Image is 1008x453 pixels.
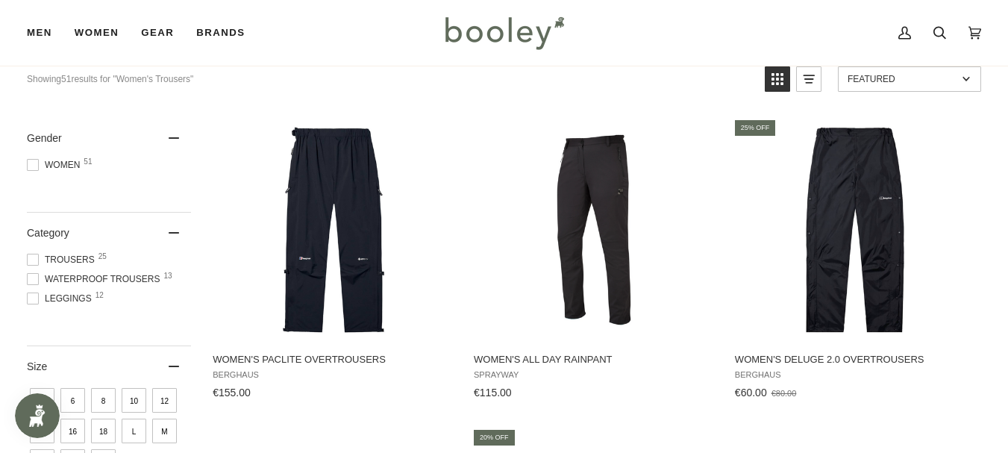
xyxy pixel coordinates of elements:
[15,393,60,438] iframe: Button to open loyalty program pop-up
[743,118,967,342] img: Berghaus Women's Deluge 2.0 Overtrousers - Booley Galway
[84,158,92,166] span: 51
[152,419,177,443] span: Size: M
[91,388,116,413] span: Size: 8
[98,253,107,260] span: 25
[472,118,717,404] a: Women's All Day Rainpant
[27,292,96,305] span: Leggings
[735,387,767,399] span: €60.00
[141,25,174,40] span: Gear
[27,253,99,266] span: Trousers
[61,74,71,84] b: 51
[735,370,976,380] span: Berghaus
[213,387,251,399] span: €155.00
[163,272,172,280] span: 13
[848,74,957,84] span: Featured
[213,370,454,380] span: Berghaus
[122,388,146,413] span: Size: 10
[210,118,456,404] a: Women's Paclite Overtrousers
[735,353,976,366] span: Women's Deluge 2.0 Overtrousers
[474,353,715,366] span: Women's All Day Rainpant
[222,118,445,342] img: Berghaus Women's Paclite Overtrousers - Booley Galway
[765,66,790,92] a: View grid mode
[474,370,715,380] span: Sprayway
[482,118,706,342] img: Sprayway Women's All Day Rainpant Black - Booley Galway
[735,120,776,136] div: 25% off
[27,227,69,239] span: Category
[733,118,978,404] a: Women's Deluge 2.0 Overtrousers
[27,132,62,144] span: Gender
[771,389,797,398] span: €80.00
[27,66,754,92] div: Showing results for "Women's Trousers"
[75,25,119,40] span: Women
[213,353,454,366] span: Women's Paclite Overtrousers
[439,11,569,54] img: Booley
[27,25,52,40] span: Men
[60,419,85,443] span: Size: 16
[796,66,821,92] a: View list mode
[838,66,981,92] a: Sort options
[474,387,512,399] span: €115.00
[27,272,164,286] span: Waterproof Trousers
[60,388,85,413] span: Size: 6
[27,360,47,372] span: Size
[196,25,245,40] span: Brands
[122,419,146,443] span: Size: L
[30,388,54,413] span: Size: 4
[474,430,515,446] div: 20% off
[96,292,104,299] span: 12
[91,419,116,443] span: Size: 18
[27,158,84,172] span: Women
[152,388,177,413] span: Size: 12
